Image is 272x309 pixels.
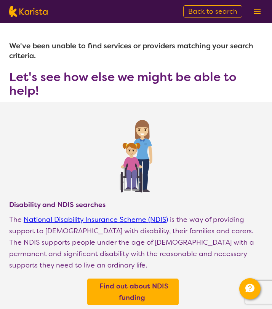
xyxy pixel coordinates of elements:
h4: Disability and NDIS searches [9,200,263,209]
a: Back to search [183,5,242,18]
a: Find out about NDIS funding [89,280,177,303]
img: Find NDIS and Disability services and providers [101,116,171,193]
span: Back to search [188,7,237,16]
a: National Disability Insurance Scheme (NDIS) [24,215,168,224]
img: menu [254,9,261,14]
h1: We've been unable to find services or providers matching your search criteria. [9,41,263,61]
button: Channel Menu [239,278,261,299]
p: The is the way of providing support to [DEMOGRAPHIC_DATA] with disability, their families and car... [9,214,263,271]
b: Find out about NDIS funding [99,282,168,302]
h3: Let's see how else we might be able to help! [9,70,263,97]
img: Karista logo [9,6,48,17]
